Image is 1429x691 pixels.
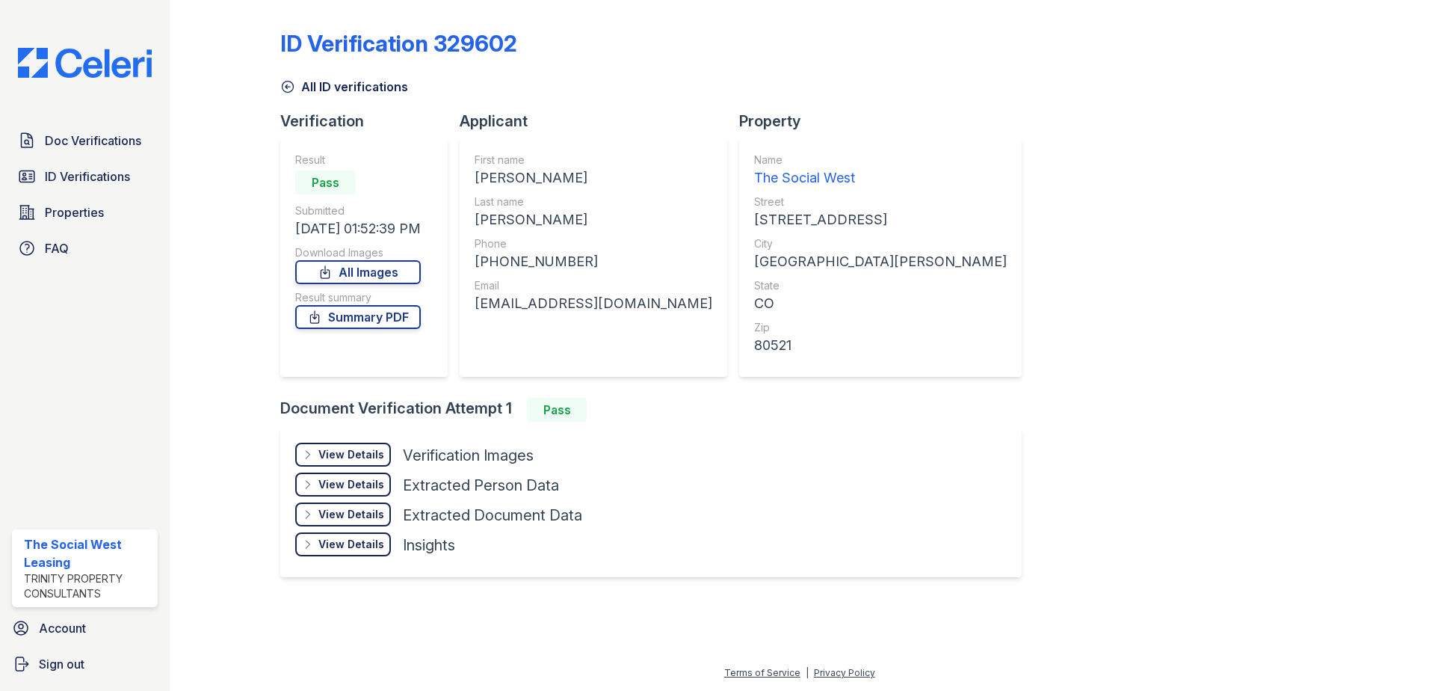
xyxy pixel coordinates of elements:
[12,126,158,156] a: Doc Verifications
[403,535,455,556] div: Insights
[295,218,421,239] div: [DATE] 01:52:39 PM
[318,537,384,552] div: View Details
[475,168,712,188] div: [PERSON_NAME]
[403,475,559,496] div: Extracted Person Data
[754,335,1007,356] div: 80521
[280,398,1034,422] div: Document Verification Attempt 1
[6,613,164,643] a: Account
[6,48,164,78] img: CE_Logo_Blue-a8612792a0a2168367f1c8372b55b34899dd931a85d93a1a3d3e32e68fde9ad4.png
[475,236,712,251] div: Phone
[318,477,384,492] div: View Details
[45,132,141,150] span: Doc Verifications
[403,505,582,526] div: Extracted Document Data
[295,305,421,329] a: Summary PDF
[475,251,712,272] div: [PHONE_NUMBER]
[24,535,152,571] div: The Social West Leasing
[814,667,875,678] a: Privacy Policy
[475,194,712,209] div: Last name
[295,245,421,260] div: Download Images
[24,571,152,601] div: Trinity Property Consultants
[754,278,1007,293] div: State
[45,203,104,221] span: Properties
[527,398,587,422] div: Pass
[460,111,739,132] div: Applicant
[739,111,1034,132] div: Property
[754,251,1007,272] div: [GEOGRAPHIC_DATA][PERSON_NAME]
[6,649,164,679] a: Sign out
[45,168,130,185] span: ID Verifications
[475,293,712,314] div: [EMAIL_ADDRESS][DOMAIN_NAME]
[295,290,421,305] div: Result summary
[318,447,384,462] div: View Details
[12,162,158,191] a: ID Verifications
[754,293,1007,314] div: CO
[475,278,712,293] div: Email
[475,153,712,168] div: First name
[295,260,421,284] a: All Images
[403,445,534,466] div: Verification Images
[806,667,809,678] div: |
[754,168,1007,188] div: The Social West
[295,171,355,194] div: Pass
[280,30,517,57] div: ID Verification 329602
[295,203,421,218] div: Submitted
[12,197,158,227] a: Properties
[12,233,158,263] a: FAQ
[295,153,421,168] div: Result
[39,619,86,637] span: Account
[754,153,1007,168] div: Name
[724,667,800,678] a: Terms of Service
[39,655,84,673] span: Sign out
[318,507,384,522] div: View Details
[45,239,69,257] span: FAQ
[754,236,1007,251] div: City
[754,209,1007,230] div: [STREET_ADDRESS]
[754,194,1007,209] div: Street
[280,78,408,96] a: All ID verifications
[475,209,712,230] div: [PERSON_NAME]
[280,111,460,132] div: Verification
[754,320,1007,335] div: Zip
[754,153,1007,188] a: Name The Social West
